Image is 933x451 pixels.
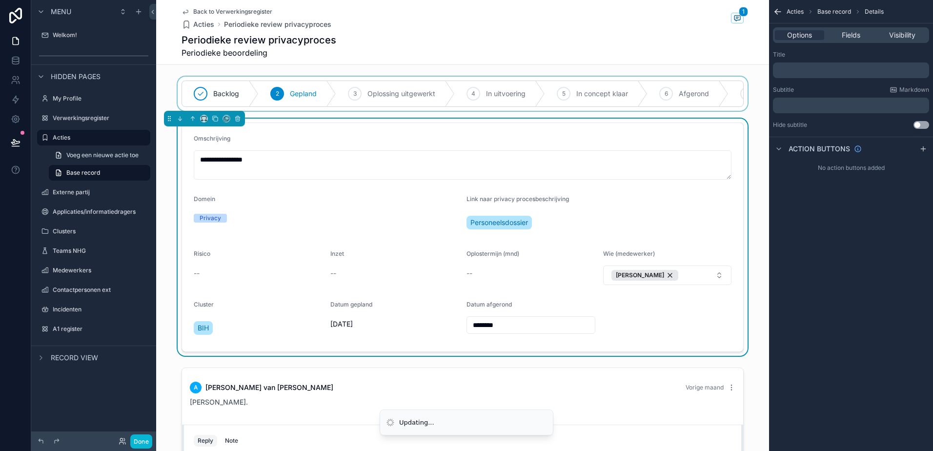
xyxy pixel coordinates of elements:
a: Periodieke review privacyproces [224,20,331,29]
label: Welkom! [53,31,148,39]
label: Subtitle [773,86,794,94]
a: Verwerkingsregister [37,110,150,126]
a: Base record [49,165,150,181]
span: Personeelsdossier [470,218,528,227]
button: Select Button [603,266,732,285]
span: Options [787,30,812,40]
label: My Profile [53,95,148,102]
span: Omschrijving [194,135,230,142]
a: Clusters [37,224,150,239]
span: Risico [194,250,210,257]
div: No action buttons added [769,160,933,176]
span: Markdown [899,86,929,94]
span: Domein [194,195,215,203]
span: Datum gepland [330,301,372,308]
div: scrollable content [773,98,929,113]
span: [PERSON_NAME] [616,271,664,279]
div: Updating... [399,418,434,428]
span: -- [194,268,200,278]
a: Teams NHG [37,243,150,259]
span: 1 [739,7,748,17]
a: Personeelsdossier [466,216,532,229]
span: Acties [193,20,214,29]
span: Periodieke beoordeling [182,47,336,59]
a: Incidenten [37,302,150,317]
span: -- [466,268,472,278]
a: A1 register [37,321,150,337]
label: Incidenten [53,306,148,313]
label: Title [773,51,785,59]
label: Contactpersonen ext [53,286,148,294]
label: Acties [53,134,144,142]
a: Markdown [890,86,929,94]
a: Medewerkers [37,263,150,278]
label: Verwerkingsregister [53,114,148,122]
a: Welkom! [37,27,150,43]
a: Acties [182,20,214,29]
a: Back to Verwerkingsregister [182,8,272,16]
span: Cluster [194,301,214,308]
a: BIH [194,321,213,335]
span: Record view [51,353,98,363]
h1: Periodieke review privacyproces [182,33,336,47]
span: BIH [198,323,209,333]
label: Externe partij [53,188,148,196]
button: 1 [731,13,744,25]
span: Inzet [330,250,344,257]
label: Teams NHG [53,247,148,255]
span: Base record [817,8,851,16]
span: Datum afgerond [466,301,512,308]
a: Voeg een nieuwe actie toe [49,147,150,163]
a: Acties [37,130,150,145]
span: Link naar privacy procesbeschrijving [466,195,569,203]
span: Voeg een nieuwe actie toe [66,151,139,159]
div: Privacy [200,214,221,223]
label: A1 register [53,325,148,333]
span: Back to Verwerkingsregister [193,8,272,16]
a: My Profile [37,91,150,106]
span: Hidden pages [51,72,101,82]
a: Contactpersonen ext [37,282,150,298]
span: Base record [66,169,100,177]
a: Applicaties/informatiedragers [37,204,150,220]
span: Wie (medewerker) [603,250,655,257]
span: Action buttons [789,144,850,154]
label: Clusters [53,227,148,235]
span: [DATE] [330,319,459,329]
a: Externe partij [37,184,150,200]
span: Details [865,8,884,16]
label: Medewerkers [53,266,148,274]
label: Hide subtitle [773,121,807,129]
span: Oplostermijn (mnd) [466,250,519,257]
span: Visibility [889,30,915,40]
label: Applicaties/informatiedragers [53,208,148,216]
span: Fields [842,30,860,40]
span: Menu [51,7,71,17]
span: Acties [787,8,804,16]
button: Done [130,434,152,449]
div: scrollable content [773,62,929,78]
span: -- [330,268,336,278]
button: Unselect 9 [611,270,678,281]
